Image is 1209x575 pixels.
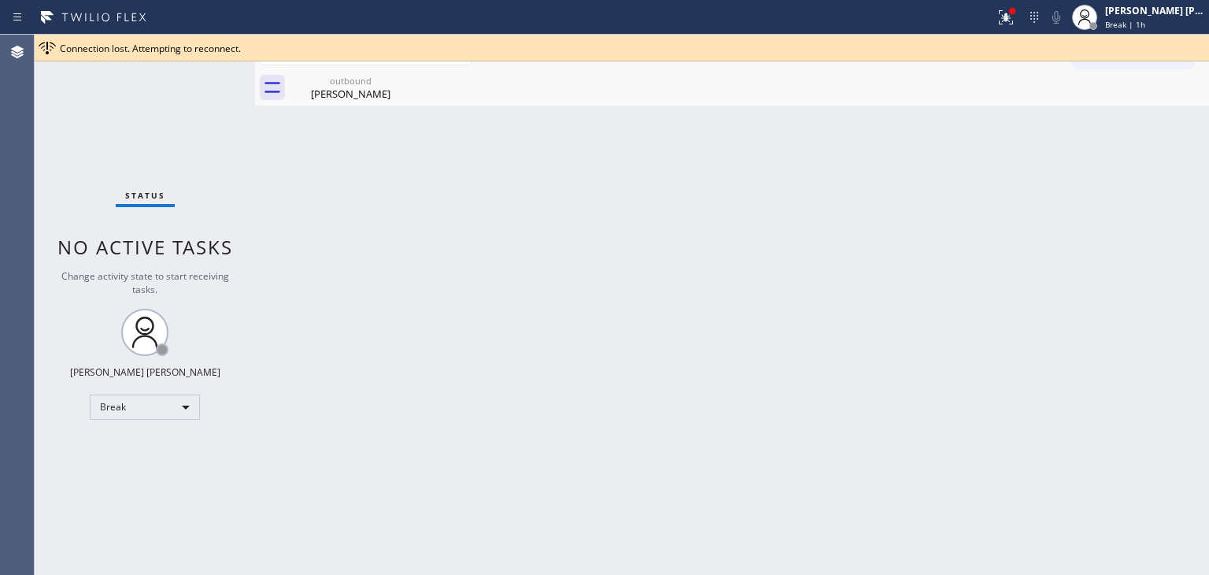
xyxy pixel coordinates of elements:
[1045,6,1067,28] button: Mute
[1105,4,1204,17] div: [PERSON_NAME] [PERSON_NAME]
[291,70,410,106] div: Ilhame Lazar
[125,190,165,201] span: Status
[291,87,410,101] div: [PERSON_NAME]
[57,234,233,260] span: No active tasks
[291,75,410,87] div: outbound
[60,42,241,55] span: Connection lost. Attempting to reconnect.
[90,395,200,420] div: Break
[1105,19,1145,30] span: Break | 1h
[61,269,229,296] span: Change activity state to start receiving tasks.
[70,365,220,379] div: [PERSON_NAME] [PERSON_NAME]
